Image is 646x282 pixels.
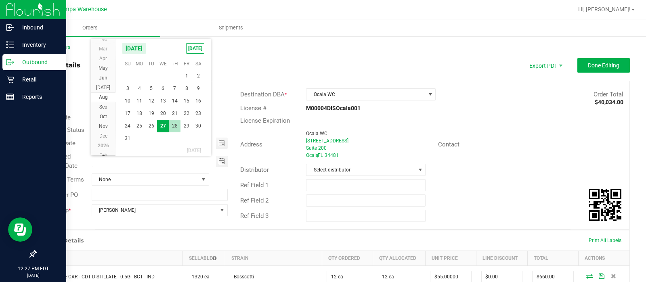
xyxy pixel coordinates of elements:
[240,104,266,112] span: License #
[145,107,157,120] span: 19
[122,107,134,120] span: 17
[579,251,629,266] th: Actions
[157,95,169,107] span: 13
[240,212,268,219] span: Ref Field 3
[317,152,318,158] span: ,
[134,107,145,120] span: 18
[41,274,155,280] span: FT - VAPE CART CDT DISTILLATE - 0.5G - BCT - IND
[8,217,32,242] iframe: Resource center
[589,189,621,221] qrcode: 11855853
[193,107,204,120] td: Saturday, August 23, 2025
[169,82,180,95] span: 7
[145,120,157,132] td: Tuesday, August 26, 2025
[180,70,192,82] td: Friday, August 1, 2025
[99,123,108,129] span: Nov
[122,95,134,107] span: 10
[4,265,63,272] p: 12:27 PM EDT
[306,89,425,100] span: Ocala WC
[216,156,228,167] span: Toggle calendar
[99,152,107,158] span: Feb
[578,6,631,13] span: Hi, [PERSON_NAME]!
[180,107,192,120] span: 22
[588,62,619,69] span: Done Editing
[240,117,290,124] span: License Expiration
[306,145,327,151] span: Suite 200
[6,75,14,84] inline-svg: Retail
[122,120,134,132] span: 24
[193,82,204,95] td: Saturday, August 9, 2025
[99,133,107,139] span: Dec
[596,274,608,278] span: Save Order Detail
[92,205,218,216] span: [PERSON_NAME]
[99,94,108,100] span: Aug
[169,95,180,107] td: Thursday, August 14, 2025
[193,95,204,107] span: 16
[193,120,204,132] td: Saturday, August 30, 2025
[240,166,269,173] span: Distributor
[193,58,204,70] th: Sa
[99,65,108,71] span: May
[99,46,107,52] span: Mar
[240,91,285,98] span: Destination DBA
[594,91,623,98] span: Order Total
[180,107,192,120] td: Friday, August 22, 2025
[14,92,63,102] p: Reports
[157,58,169,70] th: We
[476,251,527,266] th: Line Discount
[306,138,348,144] span: [STREET_ADDRESS]
[425,251,476,266] th: Unit Price
[438,141,459,148] span: Contact
[595,99,623,105] strong: $40,034.00
[157,120,169,132] span: 27
[145,82,157,95] span: 5
[180,120,192,132] span: 29
[145,95,157,107] span: 12
[92,174,199,185] span: None
[134,58,145,70] th: Mo
[306,105,361,111] strong: M00004DISOcala001
[36,251,183,266] th: Item
[157,107,169,120] td: Wednesday, August 20, 2025
[134,95,145,107] span: 11
[122,82,134,95] span: 3
[157,82,169,95] span: 6
[122,144,204,157] th: [DATE]
[208,24,254,31] span: Shipments
[134,82,145,95] span: 4
[100,114,107,119] span: Oct
[527,251,578,266] th: Total
[169,95,180,107] span: 14
[193,120,204,132] span: 30
[216,138,228,149] span: Toggle calendar
[122,107,134,120] td: Sunday, August 17, 2025
[157,95,169,107] td: Wednesday, August 13, 2025
[608,274,620,278] span: Delete Order Detail
[169,82,180,95] td: Thursday, August 7, 2025
[122,42,146,54] span: [DATE]
[521,58,569,73] li: Export PDF
[240,182,268,189] span: Ref Field 1
[188,274,210,280] span: 1320 ea
[230,274,254,280] span: Bosscotti
[122,58,134,70] th: Su
[193,70,204,82] td: Saturday, August 2, 2025
[169,120,180,132] td: Thursday, August 28, 2025
[14,40,63,50] p: Inventory
[306,152,319,158] span: Ocala
[589,189,621,221] img: Scan me!
[225,251,322,266] th: Strain
[122,132,134,145] td: Sunday, August 31, 2025
[589,238,621,243] span: Print All Labels
[180,82,192,95] td: Friday, August 8, 2025
[122,120,134,132] td: Sunday, August 24, 2025
[180,70,192,82] span: 1
[14,57,63,67] p: Outbound
[99,75,107,81] span: Jun
[306,131,327,136] span: Ocala WC
[183,251,225,266] th: Sellable
[122,95,134,107] td: Sunday, August 10, 2025
[169,107,180,120] span: 21
[134,120,145,132] span: 25
[180,95,192,107] td: Friday, August 15, 2025
[180,120,192,132] td: Friday, August 29, 2025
